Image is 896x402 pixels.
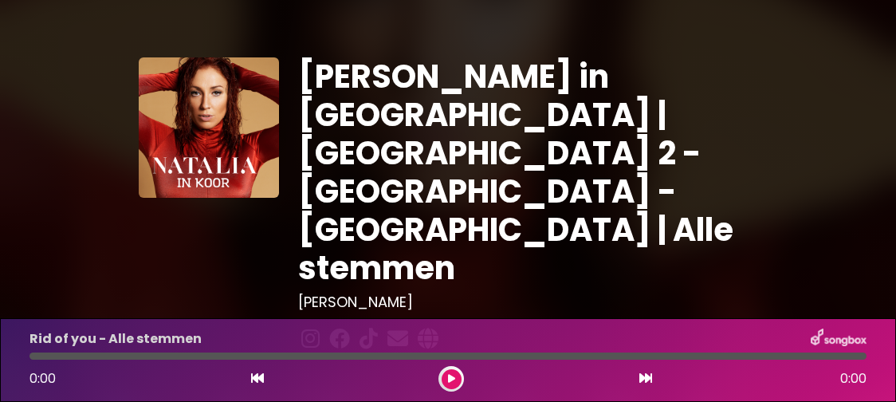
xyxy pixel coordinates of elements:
[298,57,757,287] h1: [PERSON_NAME] in [GEOGRAPHIC_DATA] | [GEOGRAPHIC_DATA] 2 - [GEOGRAPHIC_DATA] - [GEOGRAPHIC_DATA] ...
[840,369,867,388] span: 0:00
[29,329,202,349] p: Rid of you - Alle stemmen
[811,329,867,349] img: songbox-logo-white.png
[298,294,757,311] h3: [PERSON_NAME]
[29,369,56,388] span: 0:00
[139,57,279,198] img: YTVS25JmS9CLUqXqkEhs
